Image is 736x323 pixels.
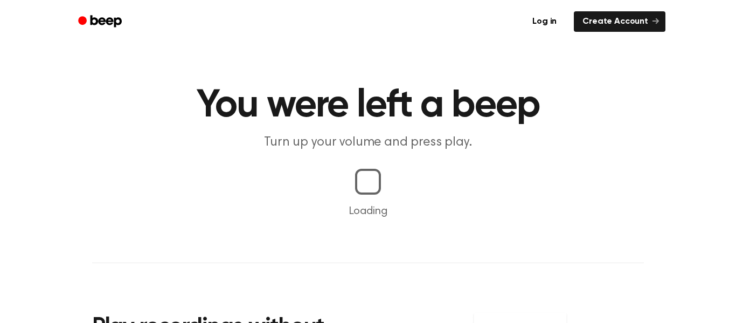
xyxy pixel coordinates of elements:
[574,11,665,32] a: Create Account
[71,11,131,32] a: Beep
[13,203,723,219] p: Loading
[522,9,567,34] a: Log in
[161,134,575,152] p: Turn up your volume and press play.
[92,86,644,125] h1: You were left a beep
